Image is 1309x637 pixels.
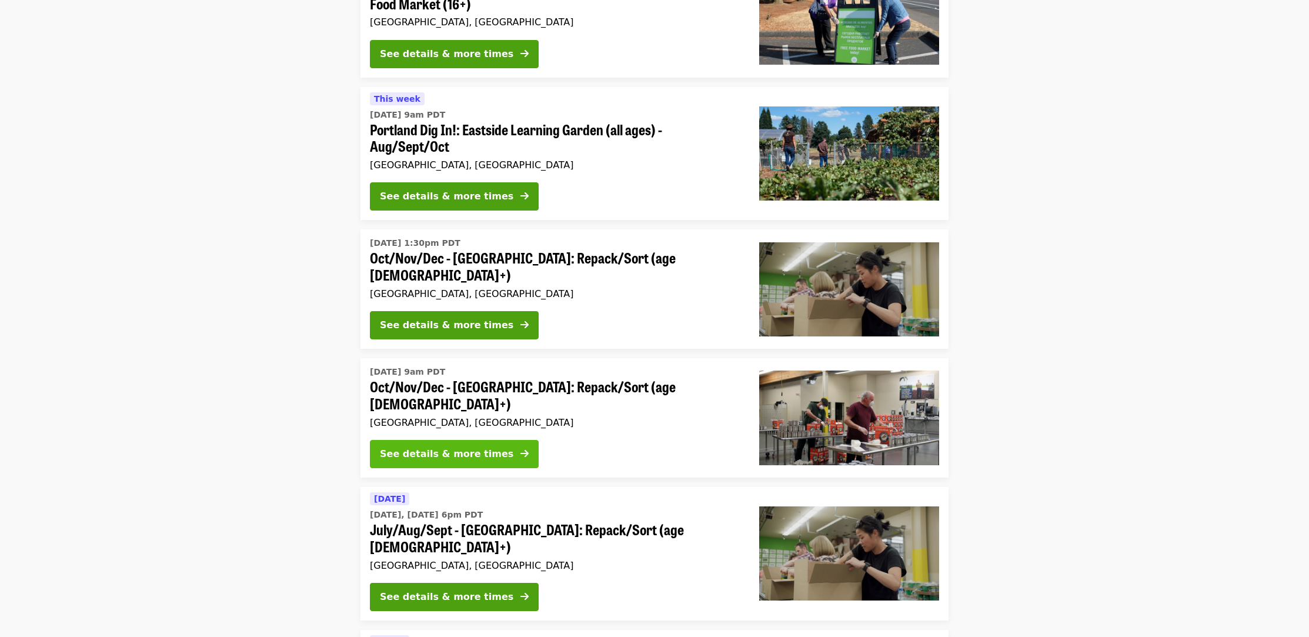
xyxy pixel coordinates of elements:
[380,47,513,61] div: See details & more times
[520,591,529,602] i: arrow-right icon
[759,106,939,201] img: Portland Dig In!: Eastside Learning Garden (all ages) - Aug/Sept/Oct organized by Oregon Food Bank
[759,371,939,465] img: Oct/Nov/Dec - Portland: Repack/Sort (age 16+) organized by Oregon Food Bank
[370,121,740,155] span: Portland Dig In!: Eastside Learning Garden (all ages) - Aug/Sept/Oct
[360,87,949,221] a: See details for "Portland Dig In!: Eastside Learning Garden (all ages) - Aug/Sept/Oct"
[370,249,740,284] span: Oct/Nov/Dec - [GEOGRAPHIC_DATA]: Repack/Sort (age [DEMOGRAPHIC_DATA]+)
[370,417,740,428] div: [GEOGRAPHIC_DATA], [GEOGRAPHIC_DATA]
[520,319,529,331] i: arrow-right icon
[374,94,420,104] span: This week
[370,560,740,571] div: [GEOGRAPHIC_DATA], [GEOGRAPHIC_DATA]
[370,378,740,412] span: Oct/Nov/Dec - [GEOGRAPHIC_DATA]: Repack/Sort (age [DEMOGRAPHIC_DATA]+)
[370,311,539,339] button: See details & more times
[370,440,539,468] button: See details & more times
[370,237,460,249] time: [DATE] 1:30pm PDT
[370,40,539,68] button: See details & more times
[370,509,483,521] time: [DATE], [DATE] 6pm PDT
[380,447,513,461] div: See details & more times
[370,521,740,555] span: July/Aug/Sept - [GEOGRAPHIC_DATA]: Repack/Sort (age [DEMOGRAPHIC_DATA]+)
[374,494,405,503] span: [DATE]
[520,191,529,202] i: arrow-right icon
[759,242,939,336] img: Oct/Nov/Dec - Portland: Repack/Sort (age 8+) organized by Oregon Food Bank
[370,583,539,611] button: See details & more times
[520,448,529,459] i: arrow-right icon
[380,590,513,604] div: See details & more times
[360,487,949,621] a: See details for "July/Aug/Sept - Portland: Repack/Sort (age 8+)"
[360,229,949,349] a: See details for "Oct/Nov/Dec - Portland: Repack/Sort (age 8+)"
[380,189,513,204] div: See details & more times
[759,506,939,601] img: July/Aug/Sept - Portland: Repack/Sort (age 8+) organized by Oregon Food Bank
[370,159,740,171] div: [GEOGRAPHIC_DATA], [GEOGRAPHIC_DATA]
[520,48,529,59] i: arrow-right icon
[360,358,949,478] a: See details for "Oct/Nov/Dec - Portland: Repack/Sort (age 16+)"
[370,109,445,121] time: [DATE] 9am PDT
[370,366,445,378] time: [DATE] 9am PDT
[370,182,539,211] button: See details & more times
[370,288,740,299] div: [GEOGRAPHIC_DATA], [GEOGRAPHIC_DATA]
[370,16,740,28] div: [GEOGRAPHIC_DATA], [GEOGRAPHIC_DATA]
[380,318,513,332] div: See details & more times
